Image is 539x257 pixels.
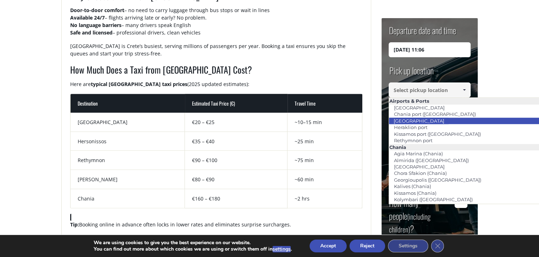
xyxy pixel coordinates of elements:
th: Estimated Taxi Price (€) [185,94,287,113]
strong: No language barriers [70,22,121,28]
td: €80 – €90 [185,170,287,189]
td: ~60 min [287,170,362,189]
strong: Safe and licensed [70,29,113,36]
a: Agia Marina (Chania) [389,149,447,159]
a: Almirida ([GEOGRAPHIC_DATA]) [389,155,473,165]
a: [GEOGRAPHIC_DATA] [389,162,449,172]
a: Kissamos port ([GEOGRAPHIC_DATA]) [389,129,485,139]
a: [GEOGRAPHIC_DATA] [389,116,449,126]
button: settings [273,246,291,252]
strong: typical [GEOGRAPHIC_DATA] taxi prices [91,81,187,87]
a: Chora Sfakion (Chania) [389,168,451,178]
a: Kolymbari ([GEOGRAPHIC_DATA]) [389,194,477,204]
td: [GEOGRAPHIC_DATA] [71,113,185,132]
a: [GEOGRAPHIC_DATA] [389,103,449,113]
label: Departure date and time [389,24,456,42]
td: €90 – €100 [185,151,287,170]
p: [GEOGRAPHIC_DATA] is Crete’s busiest, serving millions of passengers per year. Booking a taxi ens... [70,42,362,63]
td: ~2 hrs [287,189,362,208]
a: Kalives (Chania) [389,181,435,191]
p: We are using cookies to give you the best experience on our website. [94,240,292,246]
td: ~25 min [287,132,362,151]
a: Rethymnon port [389,135,437,145]
h2: Booking a [GEOGRAPHIC_DATA] Taxi: 3 Easy Options [70,234,362,251]
button: Close GDPR Cookie Banner [431,240,444,252]
p: – no need to carry luggage through bus stops or wait in lines – flights arriving late or early? N... [70,6,362,42]
p: Booking online in advance often locks in lower rates and eliminates surprise surcharges. [70,221,362,234]
td: Chania [71,189,185,208]
td: Rethymnon [71,151,185,170]
th: Travel Time [287,94,362,113]
label: Pick up location [389,64,433,82]
td: €35 – €40 [185,132,287,151]
td: €160 – €180 [185,189,287,208]
a: Georgioupolis ([GEOGRAPHIC_DATA]) [389,175,486,185]
td: [PERSON_NAME] [71,170,185,189]
p: You can find out more about which cookies we are using or switch them off in . [94,246,292,252]
label: How many people ? [389,197,450,235]
a: Kissamos (Chania) [389,188,441,198]
td: Hersonissos [71,132,185,151]
input: Select pickup location [389,82,471,97]
small: (including children) [389,211,430,235]
a: Chania port ([GEOGRAPHIC_DATA]) [389,109,480,119]
a: Heraklion port [389,122,432,132]
button: Settings [388,240,428,252]
h2: How Much Does a Taxi from [GEOGRAPHIC_DATA] Cost? [70,63,362,80]
strong: Tip: [70,221,79,228]
strong: Door-to-door comfort [70,7,124,14]
strong: Available 24/7 [70,14,105,21]
button: Accept [310,240,347,252]
th: Destination [71,94,185,113]
p: Here are (2025 updated estimates): [70,80,362,94]
a: Show All Items [458,82,470,97]
td: ~10–15 min [287,113,362,132]
td: ~75 min [287,151,362,170]
button: Reject [349,240,385,252]
td: €20 – €25 [185,113,287,132]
